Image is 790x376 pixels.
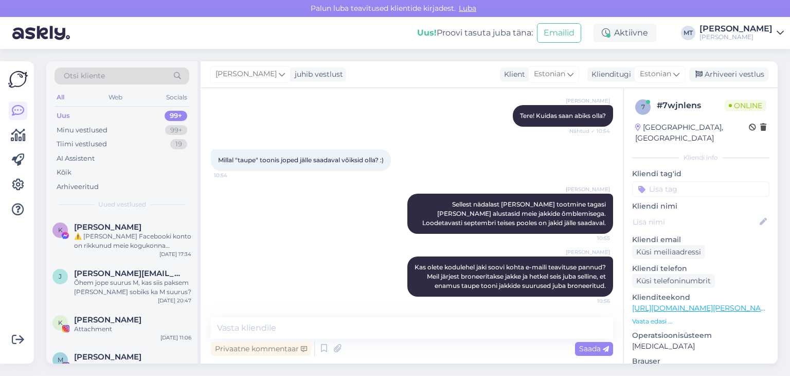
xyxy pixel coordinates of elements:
span: Kalonji Mbulayi [74,223,141,232]
div: Klient [500,69,525,80]
span: [PERSON_NAME] [216,69,277,80]
span: 7 [641,103,645,111]
span: j [59,272,62,280]
div: MT [681,26,695,40]
div: Tiimi vestlused [57,139,107,149]
span: Estonian [534,69,565,80]
div: Küsi meiliaadressi [632,245,705,259]
div: Klienditugi [587,69,631,80]
span: Tere! Kuidas saan abiks olla? [520,112,606,119]
div: Küsi telefoninumbrit [632,274,715,288]
p: Kliendi email [632,234,769,245]
p: Kliendi telefon [632,263,769,274]
span: Saada [579,344,609,353]
div: All [55,91,66,104]
span: Online [725,100,766,111]
span: 10:56 [571,297,610,305]
span: Kati Raudla [74,315,141,324]
div: [PERSON_NAME] [699,33,773,41]
input: Lisa nimi [633,216,758,228]
span: [PERSON_NAME] [566,185,610,193]
span: jane.orumaa@mail.ee [74,269,181,278]
div: 99+ [165,125,187,135]
span: 10:55 [571,234,610,242]
button: Emailid [537,23,581,43]
div: Minu vestlused [57,125,107,135]
div: 19 [170,139,187,149]
span: [PERSON_NAME] [566,248,610,256]
div: Õhem jope suurus M, kas siis paksem [PERSON_NAME] sobiks ka M suurus? [74,278,191,297]
div: ⚠️ [PERSON_NAME] Facebooki konto on rikkunud meie kogukonna standardeid. Meie süsteem on saanud p... [74,232,191,250]
div: Uus [57,111,70,121]
span: K [58,226,63,234]
span: Luba [456,4,479,13]
p: Brauser [632,356,769,367]
div: Aktiivne [594,24,656,42]
p: Klienditeekond [632,292,769,303]
div: Kõik [57,167,71,178]
span: Sellest nädalast [PERSON_NAME] tootmine tagasi [PERSON_NAME] alustasid meie jakkide õmblemisega. ... [422,200,607,227]
div: 99+ [165,111,187,121]
p: Operatsioonisüsteem [632,330,769,341]
span: M [58,356,63,364]
div: [PERSON_NAME] [699,25,773,33]
div: Privaatne kommentaar [211,342,311,356]
p: Kliendi nimi [632,201,769,212]
div: Arhiveeri vestlus [689,67,768,81]
p: Kliendi tag'id [632,168,769,179]
div: Attachment [74,362,191,371]
span: Kas olete kodulehel jaki soovi kohta e-maili teavituse pannud? Meil järjest broneeritakse jakke j... [415,263,607,289]
div: [DATE] 17:34 [159,250,191,258]
span: [PERSON_NAME] [566,97,610,105]
img: Askly Logo [8,70,28,89]
div: Socials [164,91,189,104]
b: Uus! [417,28,437,38]
span: Uued vestlused [98,200,146,209]
div: Arhiveeritud [57,182,99,192]
p: [MEDICAL_DATA] [632,341,769,352]
span: Otsi kliente [64,71,105,81]
p: Vaata edasi ... [632,317,769,326]
span: 10:54 [214,172,253,179]
div: [GEOGRAPHIC_DATA], [GEOGRAPHIC_DATA] [635,122,749,144]
a: [PERSON_NAME][PERSON_NAME] [699,25,784,41]
div: Attachment [74,324,191,334]
div: juhib vestlust [291,69,343,80]
div: [DATE] 11:06 [160,334,191,341]
span: Estonian [640,69,671,80]
div: Web [106,91,124,104]
span: K [58,319,63,327]
span: Nähtud ✓ 10:54 [569,127,610,135]
span: Millal "taupe" toonis joped jälle saadaval võiksid olla? :) [218,156,384,164]
div: AI Assistent [57,153,95,164]
a: [URL][DOMAIN_NAME][PERSON_NAME] [632,303,774,313]
div: [DATE] 20:47 [158,297,191,304]
span: Marleen Pärkma [74,352,141,362]
div: # 7wjnlens [657,99,725,112]
input: Lisa tag [632,181,769,197]
div: Kliendi info [632,153,769,162]
div: Proovi tasuta juba täna: [417,27,533,39]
